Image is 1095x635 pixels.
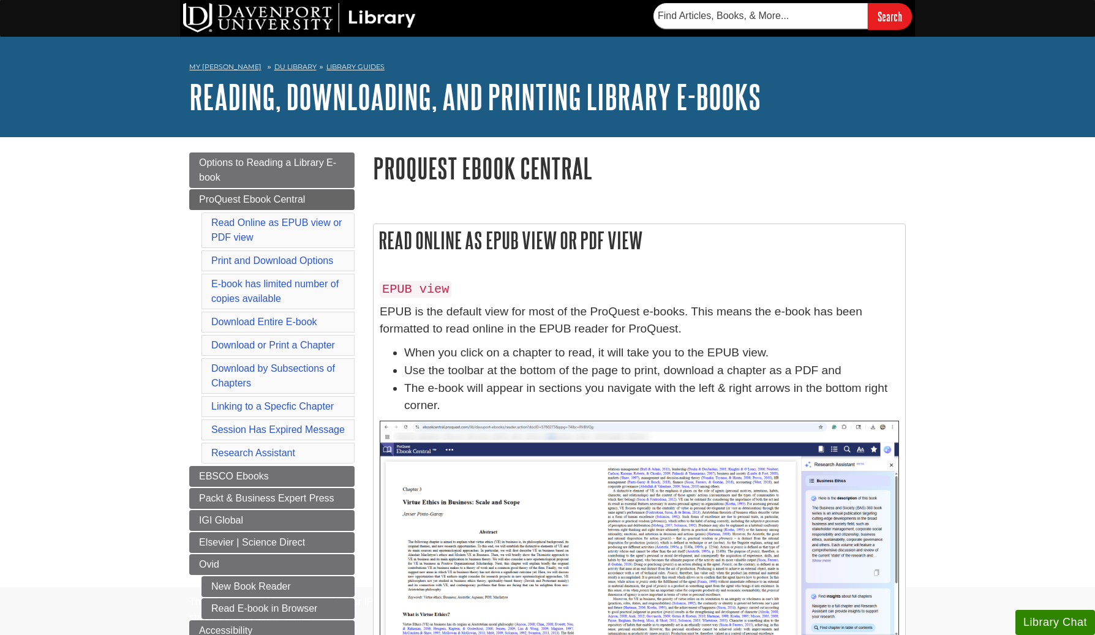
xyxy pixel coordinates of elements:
[373,152,906,184] h1: ProQuest Ebook Central
[199,559,219,569] span: Ovid
[211,217,342,242] a: Read Online as EPUB view or PDF view
[211,424,345,435] a: Session Has Expired Message
[404,380,899,415] li: The e-book will appear in sections you navigate with the left & right arrows in the bottom right ...
[189,488,355,509] a: Packt & Business Expert Press
[189,510,355,531] a: IGI Global
[211,317,317,327] a: Download Entire E-book
[199,515,243,525] span: IGI Global
[326,62,385,71] a: Library Guides
[1015,610,1095,635] button: Library Chat
[868,3,912,29] input: Search
[211,401,334,411] a: Linking to a Specfic Chapter
[199,493,334,503] span: Packt & Business Expert Press
[374,224,905,257] h2: Read Online as EPUB view or PDF view
[211,363,335,388] a: Download by Subsections of Chapters
[183,3,416,32] img: DU Library
[274,62,317,71] a: DU Library
[380,303,899,339] p: EPUB is the default view for most of the ProQuest e-books. This means the e-book has been formatt...
[211,340,335,350] a: Download or Print a Chapter
[199,157,336,182] span: Options to Reading a Library E-book
[189,466,355,487] a: EBSCO Ebooks
[653,3,868,29] input: Find Articles, Books, & More...
[189,59,906,78] nav: breadcrumb
[189,189,355,210] a: ProQuest Ebook Central
[201,598,355,619] a: Read E-book in Browser
[404,362,899,380] li: Use the toolbar at the bottom of the page to print, download a chapter as a PDF and
[189,62,262,72] a: My [PERSON_NAME]
[189,78,761,116] a: Reading, Downloading, and Printing Library E-books
[189,532,355,553] a: Elsevier | Science Direct
[380,281,451,298] code: EPUB view
[211,448,295,458] a: Research Assistant
[404,344,899,362] li: When you click on a chapter to read, it will take you to the EPUB view.
[189,152,355,188] a: Options to Reading a Library E-book
[199,194,305,205] span: ProQuest Ebook Central
[199,537,305,547] span: Elsevier | Science Direct
[211,279,339,304] a: E-book has limited number of copies available
[201,576,355,597] a: New Book Reader
[189,554,355,575] a: Ovid
[653,3,912,29] form: Searches DU Library's articles, books, and more
[211,255,333,266] a: Print and Download Options
[199,471,269,481] span: EBSCO Ebooks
